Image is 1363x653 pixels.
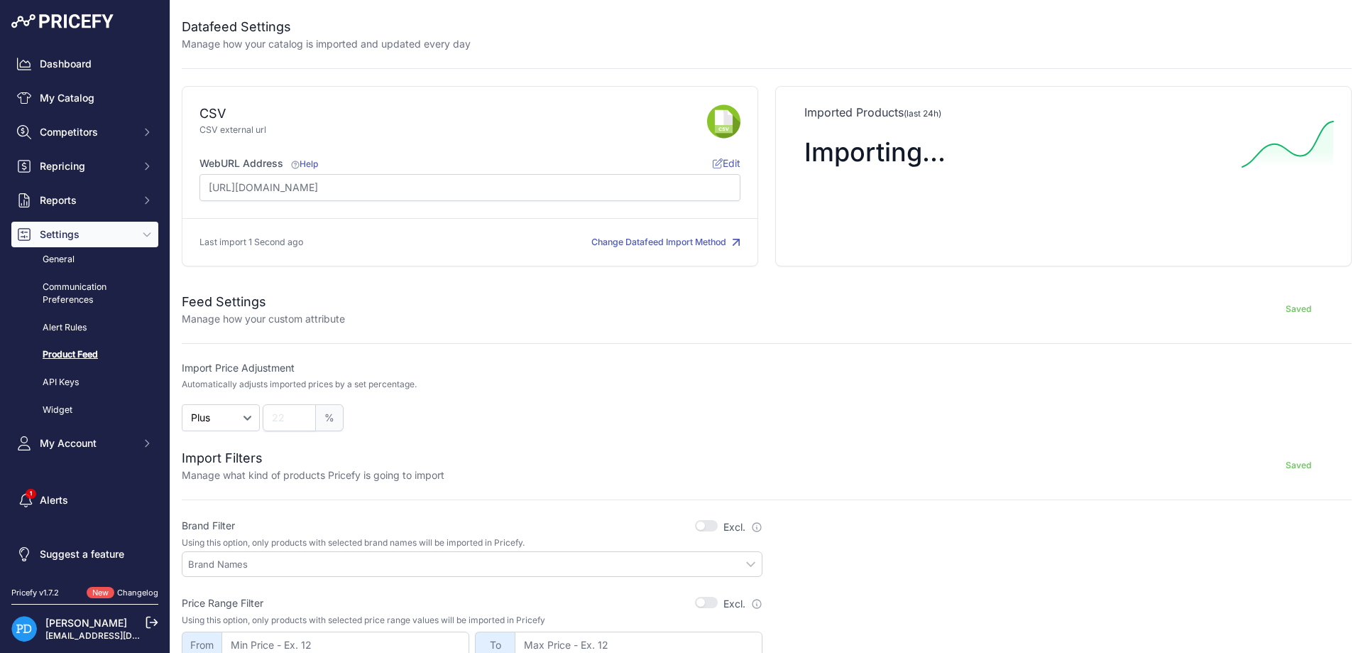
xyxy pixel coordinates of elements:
[723,597,762,611] label: Excl.
[199,174,740,201] input: https://www.site.com/products_feed.csv
[1245,454,1352,477] button: Saved
[182,596,263,610] label: Price Range Filter
[182,468,444,482] p: Manage what kind of products Pricefy is going to import
[263,404,316,431] input: 22
[182,37,471,51] p: Manage how your catalog is imported and updated every day
[713,157,740,169] span: Edit
[11,247,158,272] a: General
[11,587,59,599] div: Pricefy v1.7.2
[40,227,133,242] span: Settings
[182,519,235,533] label: Brand Filter
[804,104,1323,121] p: Imported Products
[11,51,158,77] a: Dashboard
[40,159,133,173] span: Repricing
[904,108,941,119] span: (last 24h)
[87,587,114,599] span: New
[199,236,303,249] p: Last import 1 Second ago
[11,370,158,395] a: API Keys
[11,153,158,179] button: Repricing
[11,431,158,456] button: My Account
[316,404,344,431] span: %
[289,158,318,169] a: Help
[182,615,762,626] p: Using this option, only products with selected price range values will be imported in Pricefy
[182,537,762,549] p: Using this option, only products with selected brand names will be imported in Pricefy.
[182,292,345,312] h2: Feed Settings
[11,188,158,213] button: Reports
[45,630,194,641] a: [EMAIL_ADDRESS][DOMAIN_NAME]
[11,222,158,247] button: Settings
[45,617,127,629] a: [PERSON_NAME]
[11,85,158,111] a: My Catalog
[804,136,946,168] span: Importing...
[11,487,158,513] a: Alerts
[11,342,158,367] a: Product Feed
[40,436,133,450] span: My Account
[182,17,471,37] h2: Datafeed Settings
[188,558,762,571] input: Brand Names
[199,104,226,124] div: CSV
[11,51,158,570] nav: Sidebar
[182,379,417,390] p: Automatically adjusts imported prices by a set percentage.
[199,124,707,137] p: CSV external url
[182,448,444,468] h2: Import Filters
[182,312,345,326] p: Manage how your custom attribute
[723,520,762,534] label: Excl.
[11,398,158,423] a: Widget
[11,541,158,567] a: Suggest a feature
[199,156,318,171] label: WebURL Address
[11,275,158,313] a: Communication Preferences
[117,588,158,598] a: Changelog
[40,125,133,139] span: Competitors
[11,119,158,145] button: Competitors
[591,236,740,249] button: Change Datafeed Import Method
[1245,298,1352,320] button: Saved
[40,193,133,207] span: Reports
[11,14,114,28] img: Pricefy Logo
[182,361,762,375] label: Import Price Adjustment
[11,315,158,340] a: Alert Rules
